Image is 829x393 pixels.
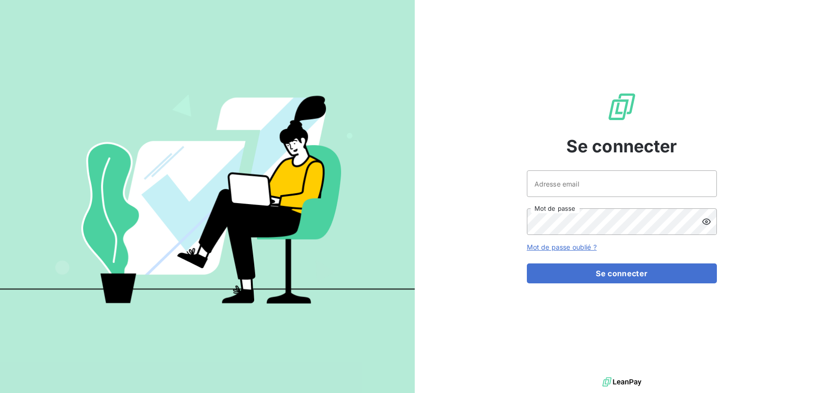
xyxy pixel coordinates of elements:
[527,170,717,197] input: placeholder
[602,375,641,389] img: logo
[527,263,717,283] button: Se connecter
[566,133,677,159] span: Se connecter
[527,243,597,251] a: Mot de passe oublié ?
[607,92,637,122] img: Logo LeanPay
